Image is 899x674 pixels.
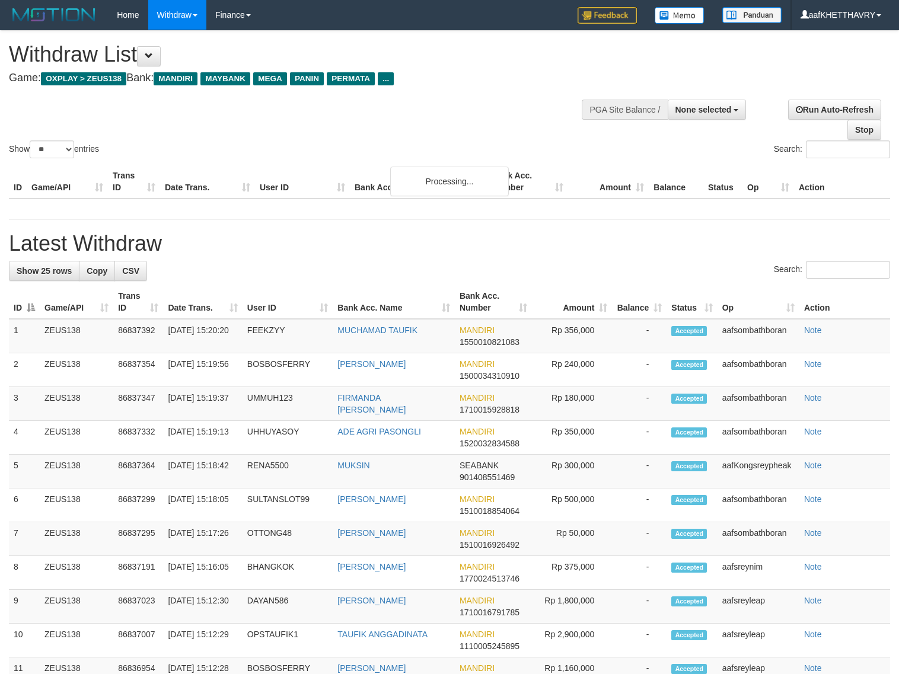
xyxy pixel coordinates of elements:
[243,421,333,455] td: UHHUYASOY
[649,165,703,199] th: Balance
[532,556,612,590] td: Rp 375,000
[460,393,495,403] span: MANDIRI
[9,488,40,522] td: 6
[612,319,667,353] td: -
[612,624,667,657] td: -
[350,165,487,199] th: Bank Acc. Name
[40,353,113,387] td: ZEUS138
[671,461,707,471] span: Accepted
[337,630,428,639] a: TAUFIK ANGGADINATA
[774,261,890,279] label: Search:
[9,285,40,319] th: ID: activate to sort column descending
[160,165,255,199] th: Date Trans.
[675,105,732,114] span: None selected
[9,353,40,387] td: 2
[460,630,495,639] span: MANDIRI
[163,590,242,624] td: [DATE] 15:12:30
[847,120,881,140] a: Stop
[40,624,113,657] td: ZEUS138
[40,590,113,624] td: ZEUS138
[718,421,799,455] td: aafsombathboran
[243,353,333,387] td: BOSBOSFERRY
[9,140,99,158] label: Show entries
[337,393,406,414] a: FIRMANDA [PERSON_NAME]
[804,630,822,639] a: Note
[9,624,40,657] td: 10
[113,488,163,522] td: 86837299
[337,494,406,504] a: [PERSON_NAME]
[532,285,612,319] th: Amount: activate to sort column ascending
[612,556,667,590] td: -
[774,140,890,158] label: Search:
[163,556,242,590] td: [DATE] 15:16:05
[30,140,74,158] select: Showentries
[40,455,113,488] td: ZEUS138
[337,325,417,335] a: MUCHAMAD TAUFIK
[668,100,747,120] button: None selected
[612,353,667,387] td: -
[612,285,667,319] th: Balance: activate to sort column ascending
[200,72,250,85] span: MAYBANK
[794,165,890,199] th: Action
[718,624,799,657] td: aafsreyleap
[337,461,369,470] a: MUKSIN
[612,387,667,421] td: -
[9,387,40,421] td: 3
[460,494,495,504] span: MANDIRI
[337,427,421,436] a: ADE AGRI PASONGLI
[532,590,612,624] td: Rp 1,800,000
[255,165,350,199] th: User ID
[163,624,242,657] td: [DATE] 15:12:29
[612,421,667,455] td: -
[612,455,667,488] td: -
[113,353,163,387] td: 86837354
[122,266,139,276] span: CSV
[337,596,406,605] a: [PERSON_NAME]
[671,664,707,674] span: Accepted
[671,596,707,606] span: Accepted
[804,427,822,436] a: Note
[40,285,113,319] th: Game/API: activate to sort column ascending
[703,165,742,199] th: Status
[327,72,375,85] span: PERMATA
[9,165,27,199] th: ID
[806,140,890,158] input: Search:
[113,421,163,455] td: 86837332
[113,590,163,624] td: 86837023
[460,371,519,381] span: Copy 1500034310910 to clipboard
[114,261,147,281] a: CSV
[243,285,333,319] th: User ID: activate to sort column ascending
[804,494,822,504] a: Note
[243,455,333,488] td: RENA5500
[40,522,113,556] td: ZEUS138
[532,522,612,556] td: Rp 50,000
[460,325,495,335] span: MANDIRI
[532,421,612,455] td: Rp 350,000
[9,319,40,353] td: 1
[804,359,822,369] a: Note
[671,326,707,336] span: Accepted
[612,488,667,522] td: -
[460,596,495,605] span: MANDIRI
[460,663,495,673] span: MANDIRI
[9,232,890,255] h1: Latest Withdraw
[337,528,406,538] a: [PERSON_NAME]
[113,556,163,590] td: 86837191
[612,522,667,556] td: -
[718,590,799,624] td: aafsreyleap
[113,522,163,556] td: 86837295
[671,360,707,370] span: Accepted
[799,285,890,319] th: Action
[532,387,612,421] td: Rp 180,000
[804,596,822,605] a: Note
[163,353,242,387] td: [DATE] 15:19:56
[163,319,242,353] td: [DATE] 15:20:20
[804,461,822,470] a: Note
[40,319,113,353] td: ZEUS138
[806,261,890,279] input: Search:
[243,590,333,624] td: DAYAN586
[337,663,406,673] a: [PERSON_NAME]
[390,167,509,196] div: Processing...
[460,528,495,538] span: MANDIRI
[27,165,108,199] th: Game/API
